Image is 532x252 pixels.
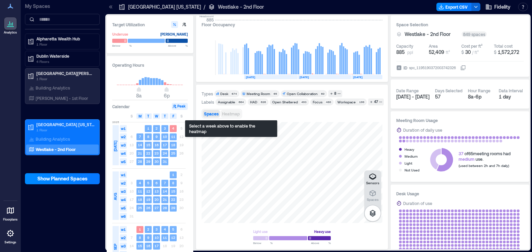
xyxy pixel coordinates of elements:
div: Types [202,91,213,96]
span: Below % [112,44,132,48]
span: ft² [446,50,450,55]
span: S [180,113,183,119]
text: 25 [138,206,142,210]
span: T [164,113,166,119]
button: Westlake - 2nd Floor [405,31,459,38]
text: 11 [171,134,175,139]
div: of 65 meeting rooms had use. [459,151,511,162]
div: Labels [202,99,214,105]
h3: Operating Hours [112,62,188,68]
div: Meeting Room [247,91,270,96]
div: Capacity [396,43,413,49]
p: [GEOGRAPHIC_DATA] [US_STATE] [128,3,201,10]
div: 8a - 6p [468,93,493,100]
button: Heatmap [221,110,241,118]
span: w1 [120,125,127,132]
span: Heatmap [222,111,240,116]
p: [GEOGRAPHIC_DATA][PERSON_NAME] [36,71,95,76]
span: 2025 [112,120,119,124]
div: Heavy use [314,228,331,235]
span: M [139,113,142,119]
span: w2 [120,180,127,187]
a: Settings [2,225,19,246]
div: Data Interval [499,88,523,93]
text: 23 [154,151,159,155]
div: Not Used [405,167,419,174]
span: w1 [120,226,127,233]
text: 10 [154,235,159,240]
span: Fidelity [494,3,511,10]
text: 15 [146,143,150,147]
p: Alpharetta Wealth Hub [36,36,95,41]
p: Building Analytics [36,136,70,142]
div: Hour Range [468,88,490,93]
div: Date Range [396,88,419,93]
text: 1 [147,126,149,130]
span: 52,409 [429,49,444,55]
button: IDspc_1195190372003742326 [460,65,466,71]
h3: Meeting Room Usage [396,117,524,124]
text: 18 [138,197,142,202]
text: 27 [154,206,159,210]
div: Duration of daily use [403,127,442,133]
p: Dublin Waterside [36,53,95,59]
text: 12 [146,189,150,193]
text: 7 [164,181,166,185]
span: Westlake - 2nd Floor [405,31,451,38]
div: 8 [333,91,337,97]
span: w3 [120,188,127,195]
text: [DATE] [246,75,255,79]
span: 1,572,272 [498,49,519,55]
text: 20 [154,197,159,202]
button: Show Planned Spaces [25,173,100,184]
span: [DATE] [113,141,118,151]
text: 15 [171,189,175,193]
span: 8a [136,93,142,99]
text: 14 [163,189,167,193]
text: 1 [139,227,141,231]
div: 664 [237,100,245,104]
text: 4 [172,126,174,130]
span: Show Planned Spaces [37,175,88,182]
span: w4 [120,196,127,203]
div: 65 [272,92,278,96]
button: Spaces [203,110,220,118]
h3: Target Utilization [112,21,188,28]
text: 31 [163,159,167,164]
span: Above % [311,241,331,245]
text: 22 [171,197,175,202]
text: 24 [163,151,167,155]
span: w6 [120,213,127,220]
span: F [172,113,174,119]
text: 9 [147,235,149,240]
button: 885 ppl [396,49,426,56]
div: Open Sheltered [272,100,298,104]
button: Spaces [364,187,381,204]
span: Below % [253,241,273,245]
button: $ 30 / ft² [461,49,491,56]
h3: Calendar [112,103,130,110]
div: 480 [325,100,332,104]
div: Total cost [494,43,513,49]
p: 1 Floor [36,41,95,47]
text: 28 [138,159,142,164]
text: [DATE] [353,75,363,79]
text: 18 [171,143,175,147]
span: 30 [465,49,471,55]
div: Medium [405,153,418,160]
text: 2 [156,126,158,130]
p: Settings [5,240,16,244]
span: medium [459,157,475,161]
text: 3 [164,126,166,130]
text: 26 [146,206,150,210]
span: $ [461,50,464,55]
span: w5 [120,158,127,165]
span: w2 [120,133,127,140]
text: 13 [154,189,159,193]
span: 885 [396,49,405,56]
text: 17 [154,244,159,248]
div: Open Collaboration [287,91,318,96]
div: Light [405,160,412,167]
span: w2 [120,234,127,241]
span: AUG [113,193,118,200]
